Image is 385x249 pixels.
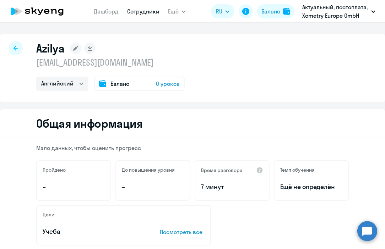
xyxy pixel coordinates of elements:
span: Ещё [168,7,179,16]
button: Ещё [168,4,186,18]
span: 0 уроков [156,79,180,88]
span: Баланс [110,79,129,88]
button: RU [211,4,234,18]
h5: Время разговора [201,167,243,173]
h1: Azilya [36,41,64,55]
p: Мало данных, чтобы оценить прогресс [36,144,349,152]
span: Ещё не определён [280,182,342,192]
p: – [122,182,184,192]
a: Сотрудники [127,8,159,15]
span: RU [216,7,222,16]
h5: Пройдено [43,167,66,173]
p: – [43,182,105,192]
h5: Цели [43,211,54,218]
div: Баланс [261,7,280,16]
button: Актуальный, постоплата, Xometry Europe GmbH [299,3,379,20]
button: Балансbalance [257,4,294,18]
p: Учеба [43,227,138,236]
p: 7 минут [201,182,263,192]
h5: До повышения уровня [122,167,175,173]
p: Посмотреть все [160,228,205,236]
h2: Общая информация [36,116,142,131]
img: balance [283,8,290,15]
p: [EMAIL_ADDRESS][DOMAIN_NAME] [36,57,185,68]
p: Актуальный, постоплата, Xometry Europe GmbH [302,3,368,20]
a: Дашборд [94,8,119,15]
h5: Темп обучения [280,167,315,173]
